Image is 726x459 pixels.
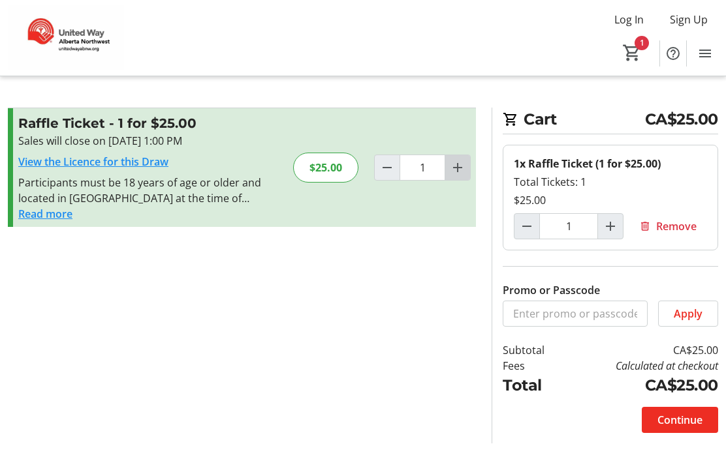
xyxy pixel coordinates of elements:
[503,342,565,358] td: Subtotal
[657,412,702,428] span: Continue
[514,156,707,171] div: 1x Raffle Ticket (1 for $25.00)
[658,301,718,327] button: Apply
[375,155,400,180] button: Decrement by one
[400,155,445,181] input: Raffle Ticket Quantity
[565,374,718,397] td: CA$25.00
[539,213,598,239] input: Raffle Ticket (1 for $25.00) Quantity
[692,40,718,67] button: Menu
[614,12,644,27] span: Log In
[293,153,358,183] div: $25.00
[629,213,707,239] button: Remove
[514,174,707,190] div: Total Tickets: 1
[656,218,697,234] span: Remove
[445,155,470,180] button: Increment by one
[642,407,718,433] button: Continue
[18,113,277,133] h3: Raffle Ticket - 1 for $25.00
[503,374,565,397] td: Total
[18,155,168,169] a: View the Licence for this Draw
[503,301,648,327] input: Enter promo or passcode
[660,40,686,67] button: Help
[18,206,72,222] button: Read more
[8,5,124,70] img: United Way Alberta Northwest's Logo
[670,12,708,27] span: Sign Up
[598,214,623,239] button: Increment by one
[565,342,718,358] td: CA$25.00
[514,192,707,208] div: $25.00
[503,108,718,134] h2: Cart
[503,282,600,298] label: Promo or Passcode
[565,358,718,374] td: Calculated at checkout
[18,133,277,149] div: Sales will close on [DATE] 1:00 PM
[674,306,702,321] span: Apply
[514,214,539,239] button: Decrement by one
[659,9,718,30] button: Sign Up
[18,175,277,206] div: Participants must be 18 years of age or older and located in [GEOGRAPHIC_DATA] at the time of pur...
[604,9,654,30] button: Log In
[503,358,565,374] td: Fees
[645,108,718,131] span: CA$25.00
[620,41,644,65] button: Cart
